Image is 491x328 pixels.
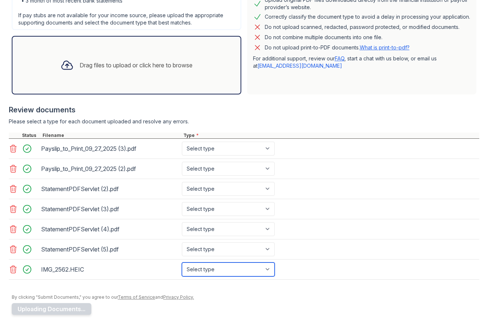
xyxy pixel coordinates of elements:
p: For additional support, review our , start a chat with us below, or email us at [253,55,471,70]
div: Please select a type for each document uploaded and resolve any errors. [9,118,479,125]
div: Drag files to upload or click here to browse [80,61,193,70]
a: Privacy Policy. [163,294,194,300]
div: By clicking "Submit Documents," you agree to our and [12,294,479,300]
p: Do not upload print-to-PDF documents. [265,44,410,51]
div: Do not upload scanned, redacted, password protected, or modified documents. [265,23,459,31]
div: Type [182,133,479,138]
button: Uploading Documents... [12,303,91,315]
a: Terms of Service [118,294,155,300]
div: Payslip_to_Print_09_27_2025 (2).pdf [41,163,179,175]
div: Payslip_to_Print_09_27_2025 (3).pdf [41,143,179,154]
a: What is print-to-pdf? [360,44,410,51]
div: StatementPDFServlet (4).pdf [41,223,179,235]
a: FAQ [335,55,344,61]
div: Do not combine multiple documents into one file. [265,33,382,42]
div: StatementPDFServlet (3).pdf [41,203,179,215]
div: StatementPDFServlet (5).pdf [41,243,179,255]
div: Correctly classify the document type to avoid a delay in processing your application. [265,12,470,21]
div: IMG_2562.HEIC [41,264,179,275]
div: StatementPDFServlet (2).pdf [41,183,179,195]
iframe: chat widget [460,299,484,321]
div: Review documents [9,105,479,115]
div: Filename [41,133,182,138]
a: [EMAIL_ADDRESS][DOMAIN_NAME] [257,63,342,69]
div: Status [21,133,41,138]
